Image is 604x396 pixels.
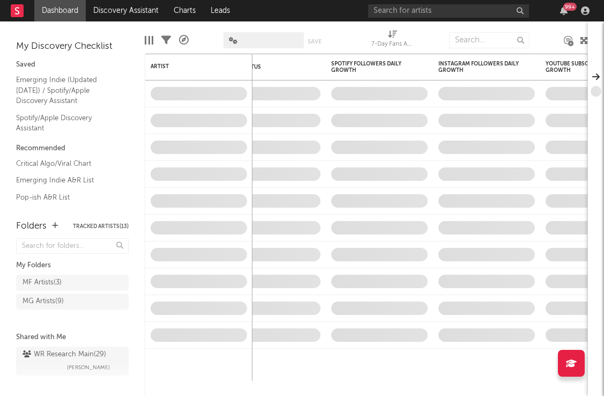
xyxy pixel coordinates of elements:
input: Search for artists [368,4,529,18]
div: Instagram Followers Daily Growth [438,61,519,74]
a: Critical Algo/Viral Chart [16,158,118,170]
div: Shared with Me [16,331,129,344]
a: Pop-ish A&R List [16,192,118,203]
a: Spotify/Apple Discovery Assistant [16,112,118,134]
div: WR Research Main ( 29 ) [23,348,106,361]
a: MF Artists(3) [16,275,129,291]
span: [PERSON_NAME] [67,361,110,374]
div: Filters [161,27,171,54]
input: Search for folders... [16,238,129,254]
div: 7-Day Fans Added (7-Day Fans Added) [371,38,414,51]
div: 99 + [563,3,577,11]
a: WR Research Main(29)[PERSON_NAME] [16,347,129,376]
div: Recommended [16,142,129,155]
div: Artist [151,63,231,70]
div: MG Artists ( 9 ) [23,295,64,308]
div: My Discovery Checklist [16,40,129,53]
div: Legal Status [224,64,294,70]
button: 99+ [560,6,568,15]
button: Save [308,39,322,45]
div: Spotify Followers Daily Growth [331,61,412,74]
div: Folders [16,220,47,233]
div: Edit Columns [145,27,153,54]
div: MF Artists ( 3 ) [23,276,62,289]
a: Emerging Indie A&R List [16,174,118,186]
button: Tracked Artists(13) [73,224,129,229]
div: 7-Day Fans Added (7-Day Fans Added) [371,27,414,54]
a: MG Artists(9) [16,294,129,310]
input: Search... [449,32,530,48]
div: A&R Pipeline [179,27,189,54]
a: Emerging Indie (Updated [DATE]) / Spotify/Apple Discovery Assistant [16,74,118,107]
div: My Folders [16,259,129,272]
div: Saved [16,58,129,71]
